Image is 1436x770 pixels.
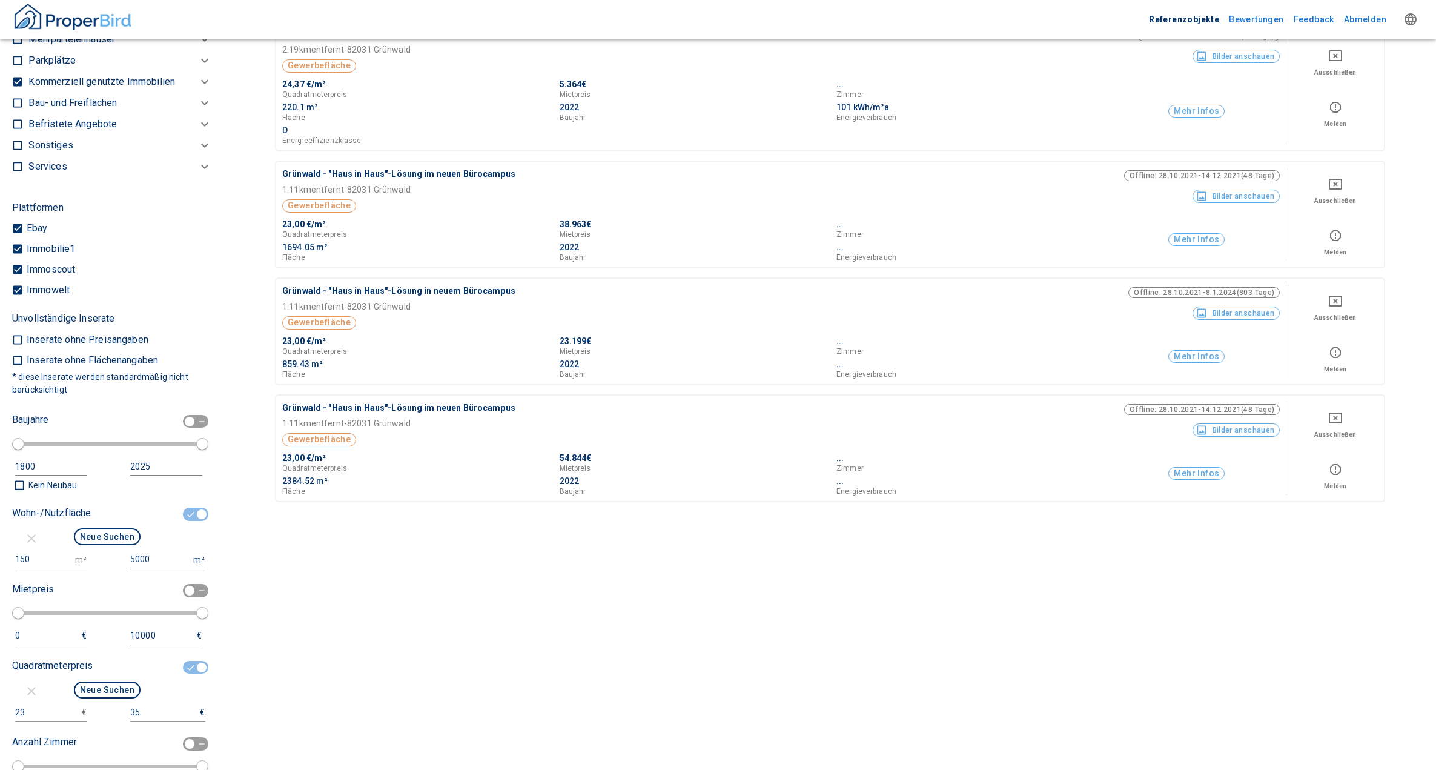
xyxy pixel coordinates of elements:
[1324,119,1346,128] p: Melden
[1292,44,1378,68] button: Deselect for this search
[28,96,117,110] p: Bau- und Freiflächen
[12,735,77,749] p: Anzahl Zimmer
[28,159,67,174] p: Services
[1292,172,1378,196] button: Deselect for this search
[282,475,328,488] p: 2384.52 m²
[1193,50,1280,63] button: Bilder anschauen
[836,488,896,495] p: Energieverbrauch
[836,231,864,238] p: Zimmer
[560,358,580,371] p: 2022
[12,371,206,396] p: * diese Inserate werden standardmäßig nicht berücksichtigt
[282,44,347,56] p: 2.19 km entfernt -
[25,479,77,492] p: Kein Neubau
[282,465,347,472] p: Quadratmeterpreis
[28,71,212,93] div: Kommerziell genutzte Immobilien
[560,218,592,231] p: 38.963€
[1324,365,1346,374] p: Melden
[282,184,347,196] p: 1.11 km entfernt -
[1314,430,1356,439] p: Ausschließen
[1168,350,1225,363] button: Mehr Infos
[12,413,48,427] p: Baujahre
[282,78,326,91] p: 24,37 €/m²
[193,554,205,566] p: m²
[560,231,591,238] p: Mietpreis
[12,659,93,673] p: Quadratmeterpreis
[282,241,328,254] p: 1694.05 m²
[560,91,591,98] p: Mietpreis
[1144,7,1224,32] button: Referenzobjekte
[836,371,896,378] p: Energieverbrauch
[1324,248,1346,257] p: Melden
[1168,467,1225,480] button: Mehr Infos
[28,135,212,156] div: Sonstiges
[24,265,75,274] p: Immoscout
[560,335,592,348] p: 23.199€
[282,348,347,355] p: Quadratmeterpreis
[28,114,212,135] div: Befristete Angebote
[1314,313,1356,322] p: Ausschließen
[836,241,844,254] p: ...
[12,2,133,32] img: ProperBird Logo and Home Button
[1292,406,1378,430] button: Deselect for this search
[836,348,864,355] p: Zimmer
[347,44,411,56] p: 82031 Grünwald
[1339,7,1391,32] button: Abmelden
[28,138,73,153] p: Sonstiges
[347,184,411,196] p: 82031 Grünwald
[836,254,896,261] p: Energieverbrauch
[560,101,580,114] p: 2022
[560,452,592,465] p: 54.844€
[282,231,347,238] p: Quadratmeterpreis
[1168,105,1225,118] button: Mehr Infos
[24,224,48,233] p: Ebay
[1289,7,1339,32] button: Feedback
[282,488,305,495] p: Fläche
[24,285,70,295] p: Immowelt
[836,452,844,465] p: ...
[74,528,141,545] button: Neue Suchen
[282,371,305,378] p: Fläche
[12,2,133,37] a: ProperBird Logo and Home Button
[1292,224,1378,248] button: report this listing
[28,93,212,114] div: Bau- und Freiflächen
[836,465,864,472] p: Zimmer
[282,254,305,261] p: Fläche
[282,114,305,121] p: Fläche
[74,682,141,699] button: Neue Suchen
[560,488,586,495] p: Baujahr
[282,168,864,181] p: Grünwald - "Haus in Haus"-Lösung im neuen Bürocampus
[12,582,54,597] p: Mietpreis
[28,117,117,131] p: Befristete Angebote
[560,78,587,91] p: 5.364€
[836,91,864,98] p: Zimmer
[82,706,87,719] p: €
[836,78,844,91] p: ...
[1292,340,1378,365] button: report this listing
[560,465,591,472] p: Mietpreis
[1314,196,1356,205] p: Ausschließen
[282,218,326,231] p: 23,00 €/m²
[24,356,158,365] p: Inserate ohne Flächenangaben
[282,335,326,348] p: 23,00 €/m²
[836,218,844,231] p: ...
[1224,7,1288,32] button: Bewertungen
[836,101,889,114] p: 101 kWh/m²a
[560,241,580,254] p: 2022
[347,300,411,313] p: 82031 Grünwald
[282,285,864,297] p: Grünwald - "Haus in Haus"-Lösung in neuem Bürocampus
[1292,95,1378,119] button: report this listing
[560,114,586,121] p: Baujahr
[28,29,212,50] div: Mehrparteienhäuser
[12,311,114,326] p: Unvollständige Inserate
[836,475,844,488] p: ...
[560,348,591,355] p: Mietpreis
[1193,307,1280,320] button: Bilder anschauen
[28,50,212,71] div: Parkplätze
[75,554,87,566] p: m²
[1314,68,1356,77] p: Ausschließen
[1292,457,1378,482] button: report this listing
[347,417,411,430] p: 82031 Grünwald
[282,358,323,371] p: 859.43 m²
[1168,233,1225,247] button: Mehr Infos
[12,201,64,215] p: Plattformen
